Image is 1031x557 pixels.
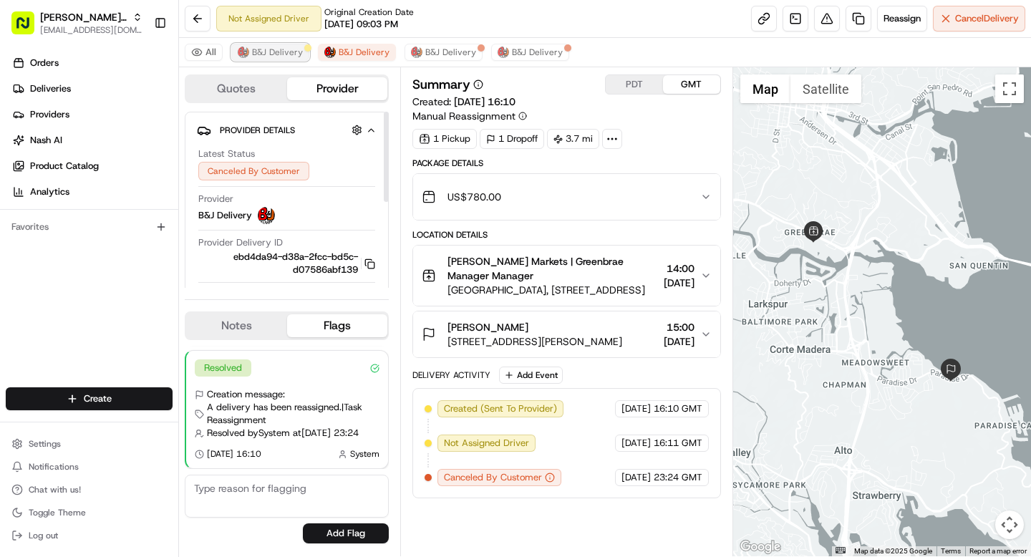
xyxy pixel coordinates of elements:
[142,355,173,366] span: Pylon
[119,222,124,233] span: •
[6,434,173,454] button: Settings
[30,137,56,163] img: 4920774857489_3d7f54699973ba98c624_72.jpg
[6,155,178,178] a: Product Catalog
[30,185,69,198] span: Analytics
[115,314,236,340] a: 💻API Documentation
[499,367,563,384] button: Add Event
[303,523,389,543] button: Add Flag
[293,427,359,440] span: at [DATE] 23:24
[933,6,1025,32] button: CancelDelivery
[220,125,295,136] span: Provider Details
[444,437,529,450] span: Not Assigned Driver
[412,158,720,169] div: Package Details
[14,247,37,270] img: Shah Alam
[186,314,287,337] button: Notes
[654,437,702,450] span: 16:11 GMT
[200,261,230,272] span: [DATE]
[447,334,622,349] span: [STREET_ADDRESS][PERSON_NAME]
[29,530,58,541] span: Log out
[454,95,515,108] span: [DATE] 16:10
[6,215,173,238] div: Favorites
[425,47,476,58] span: B&J Delivery
[37,92,236,107] input: Clear
[324,6,414,18] span: Original Creation Date
[621,471,651,484] span: [DATE]
[207,448,261,460] span: [DATE] 16:10
[339,47,389,58] span: B&J Delivery
[29,438,61,450] span: Settings
[654,471,702,484] span: 23:24 GMT
[969,547,1027,555] a: Report a map error
[101,354,173,366] a: Powered byPylon
[447,320,528,334] span: [PERSON_NAME]
[412,129,477,149] div: 1 Pickup
[6,387,173,410] button: Create
[198,193,233,205] span: Provider
[663,75,720,94] button: GMT
[737,538,784,556] a: Open this area in Google Maps (opens a new window)
[412,95,515,109] span: Created:
[198,147,255,160] span: Latest Status
[884,12,921,25] span: Reassign
[444,402,557,415] span: Created (Sent To Provider)
[14,321,26,333] div: 📗
[198,209,252,222] span: B&J Delivery
[29,320,110,334] span: Knowledge Base
[29,461,79,473] span: Notifications
[854,547,932,555] span: Map data ©2025 Google
[6,6,148,40] button: [PERSON_NAME] Markets[EMAIL_ADDRESS][DOMAIN_NAME]
[621,402,651,415] span: [DATE]
[412,369,490,381] div: Delivery Activity
[6,525,173,546] button: Log out
[198,251,375,276] button: ebd4da94-d38a-2fcc-bd5c-d07586abf139
[606,75,663,94] button: PDT
[64,137,235,151] div: Start new chat
[40,10,127,24] button: [PERSON_NAME] Markets
[238,47,249,58] img: profile_bj_cartwheel_2man.png
[412,109,515,123] span: Manual Reassignment
[324,47,336,58] img: profile_bj_cartwheel_2man.png
[186,77,287,100] button: Quotes
[29,484,81,495] span: Chat with us!
[995,510,1024,539] button: Map camera controls
[405,44,483,61] button: B&J Delivery
[411,47,422,58] img: profile_bj_cartwheel_2man.png
[621,437,651,450] span: [DATE]
[207,388,285,401] span: Creation message:
[664,261,694,276] span: 14:00
[737,538,784,556] img: Google
[664,276,694,290] span: [DATE]
[29,507,86,518] span: Toggle Theme
[14,137,40,163] img: 1736555255976-a54dd68f-1ca7-489b-9aae-adbdc363a1c4
[654,402,702,415] span: 16:10 GMT
[207,427,290,440] span: Resolved by System
[127,222,156,233] span: [DATE]
[30,134,62,147] span: Nash AI
[207,401,379,427] span: A delivery has been reassigned. | Task Reassignment
[9,314,115,340] a: 📗Knowledge Base
[287,314,388,337] button: Flags
[197,118,377,142] button: Provider Details
[30,160,99,173] span: Product Catalog
[135,320,230,334] span: API Documentation
[447,283,657,297] span: [GEOGRAPHIC_DATA], [STREET_ADDRESS]
[491,44,569,61] button: B&J Delivery
[222,183,261,200] button: See all
[413,174,720,220] button: US$780.00
[740,74,790,103] button: Show street map
[480,129,544,149] div: 1 Dropoff
[44,222,116,233] span: [PERSON_NAME]
[412,78,470,91] h3: Summary
[512,47,563,58] span: B&J Delivery
[6,503,173,523] button: Toggle Theme
[6,457,173,477] button: Notifications
[30,82,71,95] span: Deliveries
[6,52,178,74] a: Orders
[198,236,283,249] span: Provider Delivery ID
[547,129,599,149] div: 3.7 mi
[877,6,927,32] button: Reassign
[941,547,961,555] a: Terms (opens in new tab)
[412,229,720,241] div: Location Details
[40,24,142,36] span: [EMAIL_ADDRESS][DOMAIN_NAME]
[790,74,861,103] button: Show satellite imagery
